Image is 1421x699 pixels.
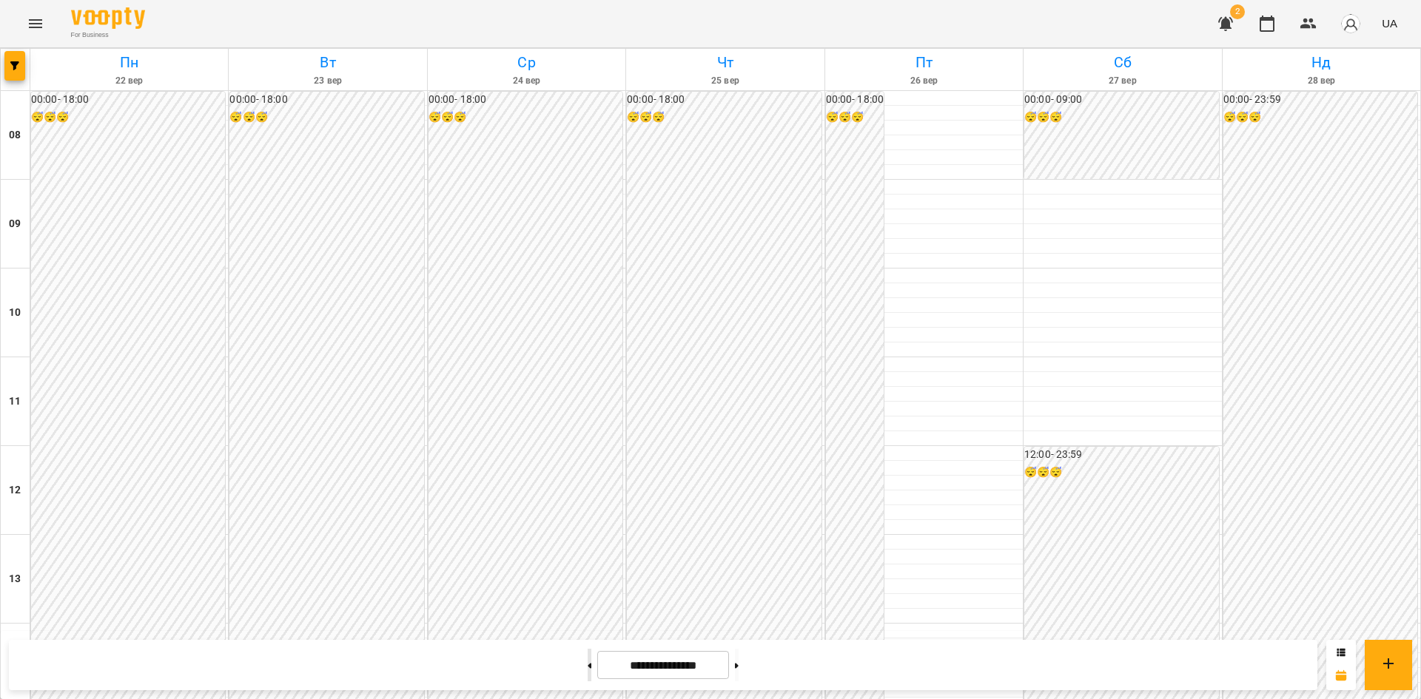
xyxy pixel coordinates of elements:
[9,571,21,587] h6: 13
[1230,4,1245,19] span: 2
[9,394,21,410] h6: 11
[1024,447,1218,463] h6: 12:00 - 23:59
[229,92,423,108] h6: 00:00 - 18:00
[9,127,21,143] h6: 08
[827,74,1021,88] h6: 26 вер
[71,7,145,29] img: Voopty Logo
[231,74,424,88] h6: 23 вер
[33,74,226,88] h6: 22 вер
[1024,109,1218,126] h6: 😴😴😴
[31,92,225,108] h6: 00:00 - 18:00
[229,109,423,126] h6: 😴😴😴
[71,30,145,40] span: For Business
[1225,74,1418,88] h6: 28 вер
[9,482,21,499] h6: 12
[33,51,226,74] h6: Пн
[1225,51,1418,74] h6: Нд
[1223,92,1417,108] h6: 00:00 - 23:59
[429,109,622,126] h6: 😴😴😴
[1024,92,1218,108] h6: 00:00 - 09:00
[1026,51,1219,74] h6: Сб
[430,51,623,74] h6: Ср
[628,74,822,88] h6: 25 вер
[1382,16,1397,31] span: UA
[429,92,622,108] h6: 00:00 - 18:00
[826,92,884,108] h6: 00:00 - 18:00
[18,6,53,41] button: Menu
[231,51,424,74] h6: Вт
[628,51,822,74] h6: Чт
[1376,10,1403,37] button: UA
[627,109,821,126] h6: 😴😴😴
[1340,13,1361,34] img: avatar_s.png
[627,92,821,108] h6: 00:00 - 18:00
[827,51,1021,74] h6: Пт
[430,74,623,88] h6: 24 вер
[826,109,884,126] h6: 😴😴😴
[1024,465,1218,481] h6: 😴😴😴
[31,109,225,126] h6: 😴😴😴
[9,305,21,321] h6: 10
[1223,109,1417,126] h6: 😴😴😴
[9,216,21,232] h6: 09
[1026,74,1219,88] h6: 27 вер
